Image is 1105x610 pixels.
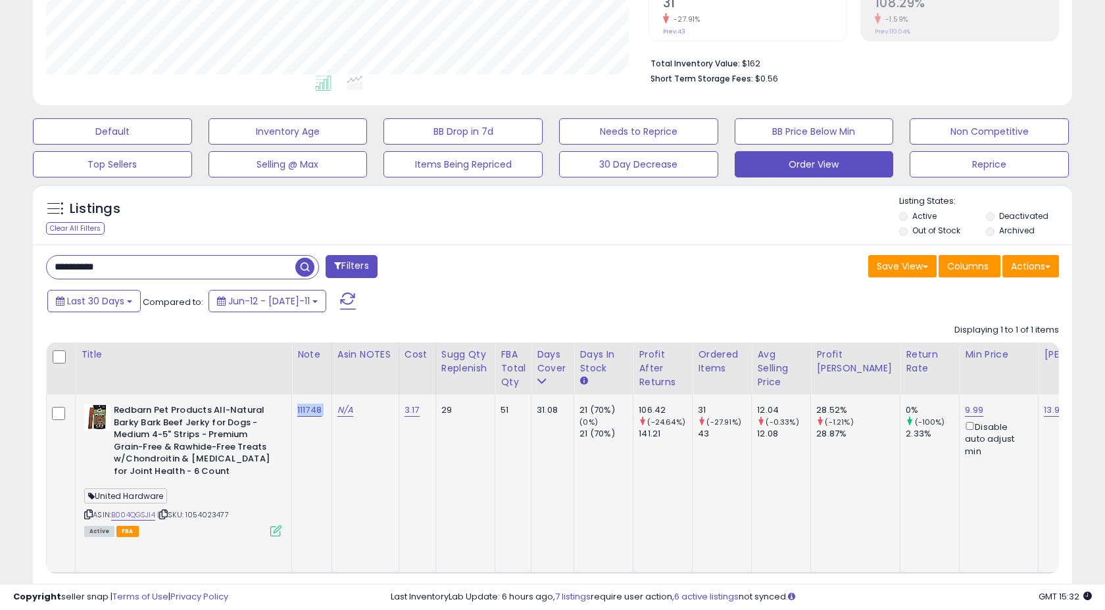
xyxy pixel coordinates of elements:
[13,591,228,603] div: seller snap | |
[297,404,322,417] a: 111748
[912,225,960,236] label: Out of Stock
[757,428,810,440] div: 12.08
[337,348,393,362] div: Asin NOTES
[579,348,627,375] div: Days In Stock
[441,404,485,416] div: 29
[698,404,751,416] div: 31
[391,591,1092,603] div: Last InventoryLab Update: 6 hours ago, require user action, not synced.
[579,404,633,416] div: 21 (70%)
[939,255,1000,277] button: Columns
[537,348,568,375] div: Days Cover
[899,195,1071,208] p: Listing States:
[698,428,751,440] div: 43
[706,417,741,427] small: (-27.91%)
[383,151,543,177] button: Items Being Repriced
[639,428,692,440] div: 141.21
[906,348,954,375] div: Return Rate
[825,417,853,427] small: (-1.21%)
[875,28,910,35] small: Prev: 110.04%
[579,375,587,387] small: Days In Stock.
[651,73,753,84] b: Short Term Storage Fees:
[816,348,895,375] div: Profit [PERSON_NAME]
[67,294,124,308] span: Last 30 Days
[209,151,368,177] button: Selling @ Max
[405,404,420,417] a: 3.17
[639,348,687,389] div: Profit After Returns
[954,324,1059,337] div: Displaying 1 to 1 of 1 items
[915,417,945,427] small: (-100%)
[84,488,167,504] span: United Hardware
[663,28,685,35] small: Prev: 43
[757,348,805,389] div: Avg Selling Price
[501,404,521,416] div: 51
[114,404,274,481] b: Redbarn Pet Products All-Natural Barky Bark Beef Jerky for Dogs - Medium 4-5" Strips - Premium Gr...
[755,72,778,85] span: $0.56
[555,590,591,603] a: 7 listings
[116,526,139,537] span: FBA
[674,590,739,603] a: 6 active listings
[537,404,564,416] div: 31.08
[868,255,937,277] button: Save View
[209,290,326,312] button: Jun-12 - [DATE]-11
[337,404,353,417] a: N/A
[647,417,685,427] small: (-24.64%)
[1044,404,1065,417] a: 13.99
[1039,590,1092,603] span: 2025-08-11 15:32 GMT
[698,348,746,375] div: Ordered Items
[766,417,798,427] small: (-0.33%)
[910,151,1069,177] button: Reprice
[579,417,598,427] small: (0%)
[559,118,718,145] button: Needs to Reprice
[435,342,495,394] th: Please note that this number is a calculation based on your required days of coverage and your ve...
[81,348,286,362] div: Title
[441,348,490,375] div: Sugg Qty Replenish
[651,55,1049,70] li: $162
[1002,255,1059,277] button: Actions
[757,404,810,416] div: 12.04
[331,342,399,394] th: CSV column name: cust_attr_1_ Asin NOTES
[46,222,105,235] div: Clear All Filters
[209,118,368,145] button: Inventory Age
[912,210,937,222] label: Active
[84,404,110,431] img: 41Fr47-NGvL._SL40_.jpg
[228,294,310,308] span: Jun-12 - [DATE]-11
[651,58,740,69] b: Total Inventory Value:
[906,404,959,416] div: 0%
[33,118,192,145] button: Default
[326,255,377,278] button: Filters
[70,200,120,218] h5: Listings
[47,290,141,312] button: Last 30 Days
[579,428,633,440] div: 21 (70%)
[157,509,229,520] span: | SKU: 1054023477
[33,151,192,177] button: Top Sellers
[639,404,692,416] div: 106.42
[906,428,959,440] div: 2.33%
[735,118,894,145] button: BB Price Below Min
[559,151,718,177] button: 30 Day Decrease
[111,509,155,521] a: B004QGSJI4
[947,260,989,273] span: Columns
[669,14,700,24] small: -27.91%
[383,118,543,145] button: BB Drop in 7d
[965,419,1028,457] div: Disable auto adjust min
[297,348,326,362] div: Note
[965,404,983,417] a: 9.99
[816,404,900,416] div: 28.52%
[405,348,430,362] div: Cost
[143,296,203,308] span: Compared to:
[999,225,1035,236] label: Archived
[170,590,228,603] a: Privacy Policy
[84,404,282,535] div: ASIN:
[881,14,908,24] small: -1.59%
[965,348,1033,362] div: Min Price
[84,526,114,537] span: All listings currently available for purchase on Amazon
[999,210,1048,222] label: Deactivated
[735,151,894,177] button: Order View
[501,348,526,389] div: FBA Total Qty
[910,118,1069,145] button: Non Competitive
[13,590,61,603] strong: Copyright
[816,428,900,440] div: 28.87%
[112,590,168,603] a: Terms of Use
